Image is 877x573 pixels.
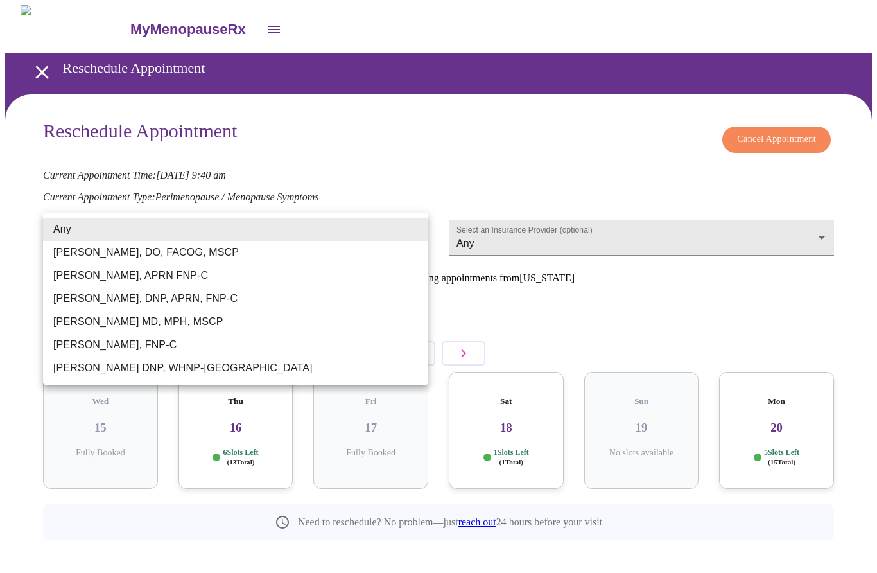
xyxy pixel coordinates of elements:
li: [PERSON_NAME], APRN FNP-C [43,264,428,287]
li: [PERSON_NAME] MD, MPH, MSCP [43,310,428,333]
li: [PERSON_NAME], DNP, APRN, FNP-C [43,287,428,310]
li: [PERSON_NAME], FNP-C [43,333,428,357]
li: [PERSON_NAME], DO, FACOG, MSCP [43,241,428,264]
li: [PERSON_NAME] DNP, WHNP-[GEOGRAPHIC_DATA] [43,357,428,380]
li: Any [43,218,428,241]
